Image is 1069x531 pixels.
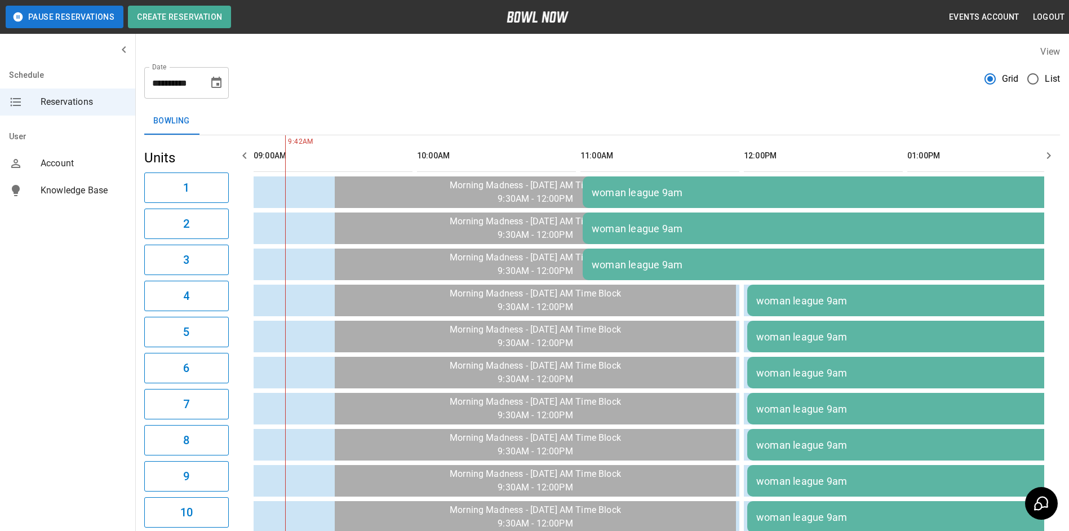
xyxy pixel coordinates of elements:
button: 4 [144,281,229,311]
button: 3 [144,245,229,275]
button: 9 [144,461,229,492]
h6: 1 [183,179,189,197]
h6: 8 [183,431,189,449]
th: 10:00AM [417,140,576,172]
button: 7 [144,389,229,419]
span: 9:42AM [285,136,288,148]
h6: 7 [183,395,189,413]
div: woman league 9am [756,295,1063,307]
div: woman league 9am [756,331,1063,343]
h6: 5 [183,323,189,341]
button: 6 [144,353,229,383]
div: woman league 9am [756,475,1063,487]
div: woman league 9am [756,511,1063,523]
label: View [1040,46,1060,57]
button: 2 [144,209,229,239]
span: Grid [1002,72,1019,86]
span: Knowledge Base [41,184,126,197]
button: Logout [1028,7,1069,28]
img: logo [507,11,569,23]
span: List [1045,72,1060,86]
button: 10 [144,497,229,528]
button: Create Reservation [128,6,231,28]
div: woman league 9am [756,439,1063,451]
h6: 9 [183,467,189,485]
h6: 4 [183,287,189,305]
span: Reservations [41,95,126,109]
button: Pause Reservations [6,6,123,28]
button: 5 [144,317,229,347]
div: woman league 9am [592,223,1063,234]
th: 11:00AM [580,140,739,172]
h6: 2 [183,215,189,233]
span: Account [41,157,126,170]
div: woman league 9am [592,187,1063,198]
div: woman league 9am [756,403,1063,415]
h6: 3 [183,251,189,269]
div: woman league 9am [756,367,1063,379]
th: 12:00PM [744,140,903,172]
h6: 10 [180,503,193,521]
button: Bowling [144,108,199,135]
button: 1 [144,172,229,203]
h6: 6 [183,359,189,377]
button: Choose date, selected date is Sep 19, 2025 [205,72,228,94]
div: woman league 9am [592,259,1063,271]
th: 09:00AM [254,140,412,172]
button: Events Account [944,7,1024,28]
button: 8 [144,425,229,455]
h5: Units [144,149,229,167]
div: inventory tabs [144,108,1060,135]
